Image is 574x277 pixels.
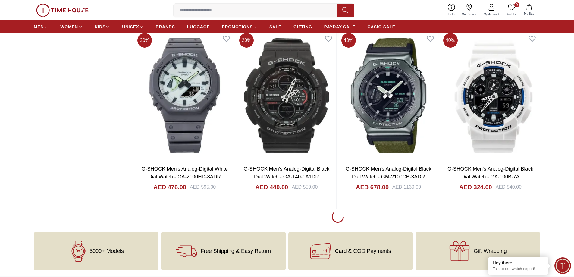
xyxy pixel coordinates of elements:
a: UNISEX [122,21,143,32]
img: G-SHOCK Men's Analog-Digital Black Dial Watch - GM-2100CB-3ADR [339,31,438,160]
span: KIDS [95,24,105,30]
div: AED 550.00 [292,184,318,191]
a: CASIO SALE [367,21,395,32]
h4: AED 324.00 [459,183,492,191]
a: GIFTING [293,21,312,32]
div: AED 1130.00 [392,184,421,191]
a: PROMOTIONS [222,21,257,32]
div: AED 595.00 [190,184,216,191]
span: SALE [269,24,281,30]
span: PAYDAY SALE [324,24,355,30]
div: AED 540.00 [496,184,522,191]
img: G-SHOCK Men's Analog-Digital Black Dial Watch - GA-100B-7A [441,31,540,160]
span: MEN [34,24,44,30]
a: PAYDAY SALE [324,21,355,32]
span: 0 [514,2,519,7]
span: PROMOTIONS [222,24,253,30]
span: My Account [481,12,502,17]
h4: AED 678.00 [356,183,389,191]
img: G-SHOCK Men's Analog-Digital Black Dial Watch - GA-140-1A1DR [237,31,336,160]
img: G-SHOCK Men's Analog-Digital White Dial Watch - GA-2100HD-8ADR [135,31,234,160]
a: G-SHOCK Men's Analog-Digital Black Dial Watch - GA-140-1A1DR [243,166,329,180]
a: 0Wishlist [503,2,520,18]
a: MEN [34,21,48,32]
a: BRANDS [156,21,175,32]
div: Chat Widget [554,257,571,274]
span: LUGGAGE [187,24,210,30]
div: Hey there! [493,260,544,266]
span: 40 % [443,33,458,48]
a: G-SHOCK Men's Analog-Digital White Dial Watch - GA-2100HD-8ADR [141,166,228,180]
span: 40 % [341,33,356,48]
button: My Bag [520,3,538,17]
span: My Bag [522,11,537,16]
span: 5000+ Models [89,248,124,254]
span: Wishlist [504,12,519,17]
h4: AED 476.00 [153,183,186,191]
a: WOMEN [60,21,83,32]
span: Card & COD Payments [335,248,391,254]
span: GIFTING [293,24,312,30]
span: UNISEX [122,24,139,30]
img: ... [36,4,89,17]
span: Help [446,12,457,17]
a: G-SHOCK Men's Analog-Digital Black Dial Watch - GA-100B-7A [447,166,533,180]
a: G-SHOCK Men's Analog-Digital Black Dial Watch - GM-2100CB-3ADR [346,166,431,180]
span: WOMEN [60,24,78,30]
a: Help [445,2,458,18]
span: CASIO SALE [367,24,395,30]
span: 20 % [137,33,152,48]
span: 20 % [239,33,254,48]
span: Gift Wrapping [474,248,507,254]
a: SALE [269,21,281,32]
a: KIDS [95,21,110,32]
span: Our Stores [460,12,479,17]
a: Our Stores [458,2,480,18]
h4: AED 440.00 [255,183,288,191]
span: Free Shipping & Easy Return [201,248,271,254]
p: Talk to our watch expert! [493,266,544,272]
a: LUGGAGE [187,21,210,32]
span: BRANDS [156,24,175,30]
